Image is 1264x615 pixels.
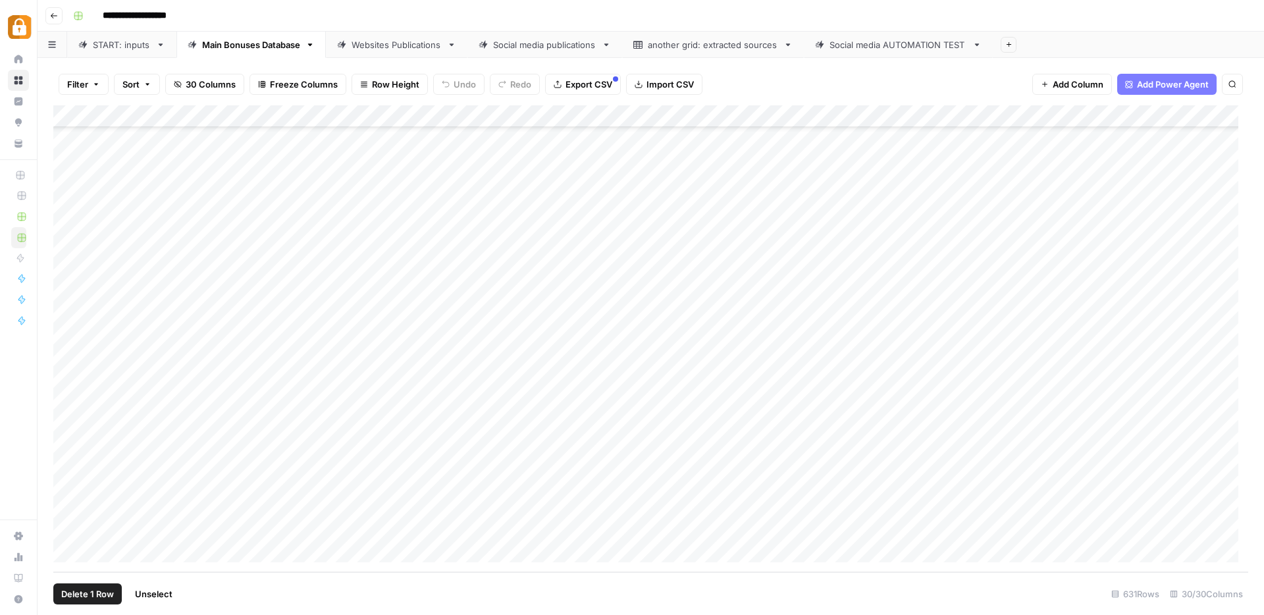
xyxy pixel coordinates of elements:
[270,78,338,91] span: Freeze Columns
[490,74,540,95] button: Redo
[1106,583,1165,604] div: 631 Rows
[1137,78,1209,91] span: Add Power Agent
[545,74,621,95] button: Export CSV
[622,32,804,58] a: another grid: extracted sources
[250,74,346,95] button: Freeze Columns
[8,547,29,568] a: Usage
[829,38,967,51] div: Social media AUTOMATION TEST
[372,78,419,91] span: Row Height
[1117,74,1217,95] button: Add Power Agent
[8,112,29,133] a: Opportunities
[202,38,300,51] div: Main Bonuses Database
[8,525,29,547] a: Settings
[1053,78,1103,91] span: Add Column
[8,568,29,589] a: Learning Hub
[186,78,236,91] span: 30 Columns
[114,74,160,95] button: Sort
[352,38,442,51] div: Websites Publications
[53,583,122,604] button: Delete 1 Row
[433,74,485,95] button: Undo
[8,91,29,112] a: Insights
[61,587,114,601] span: Delete 1 Row
[646,78,694,91] span: Import CSV
[8,15,32,39] img: Adzz Logo
[8,589,29,610] button: Help + Support
[648,38,778,51] div: another grid: extracted sources
[1032,74,1112,95] button: Add Column
[59,74,109,95] button: Filter
[326,32,467,58] a: Websites Publications
[454,78,476,91] span: Undo
[67,32,176,58] a: START: inputs
[135,587,172,601] span: Unselect
[8,49,29,70] a: Home
[626,74,702,95] button: Import CSV
[493,38,596,51] div: Social media publications
[510,78,531,91] span: Redo
[566,78,612,91] span: Export CSV
[122,78,140,91] span: Sort
[8,70,29,91] a: Browse
[8,11,29,43] button: Workspace: Adzz
[93,38,151,51] div: START: inputs
[1165,583,1248,604] div: 30/30 Columns
[804,32,993,58] a: Social media AUTOMATION TEST
[67,78,88,91] span: Filter
[165,74,244,95] button: 30 Columns
[8,133,29,154] a: Your Data
[467,32,622,58] a: Social media publications
[176,32,326,58] a: Main Bonuses Database
[127,583,180,604] button: Unselect
[352,74,428,95] button: Row Height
